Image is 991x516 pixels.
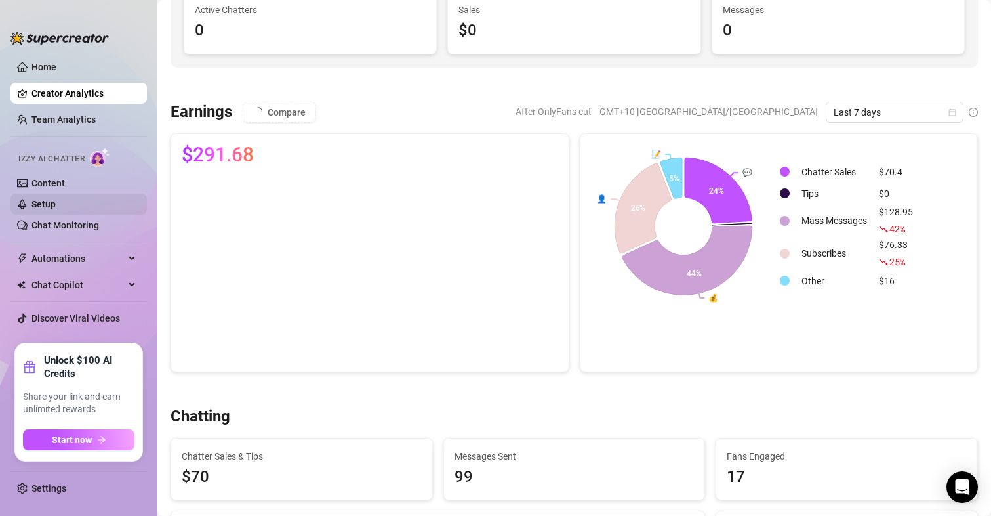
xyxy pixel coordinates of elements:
[879,205,913,236] div: $128.95
[182,465,422,490] span: $70
[31,274,125,295] span: Chat Copilot
[182,144,254,165] span: $291.68
[889,223,904,235] span: 42 %
[97,435,106,444] span: arrow-right
[796,183,872,204] td: Tips
[268,107,306,118] span: Compare
[969,108,978,117] span: info-circle
[31,178,65,188] a: Content
[252,106,264,118] span: loading
[17,280,26,290] img: Chat Copilot
[31,114,96,125] a: Team Analytics
[182,449,422,463] span: Chatter Sales & Tips
[796,205,872,236] td: Mass Messages
[44,354,134,380] strong: Unlock $100 AI Credits
[879,165,913,179] div: $70.4
[195,18,426,43] div: 0
[31,83,136,104] a: Creator Analytics
[879,274,913,288] div: $16
[597,194,607,204] text: 👤
[516,102,592,121] span: After OnlyFans cut
[708,293,718,303] text: 💰
[31,220,99,230] a: Chat Monitoring
[889,255,904,268] span: 25 %
[742,167,752,177] text: 💬
[52,435,92,445] span: Start now
[458,18,689,43] div: $0
[17,253,28,264] span: thunderbolt
[458,3,689,17] span: Sales
[23,360,36,374] span: gift
[879,238,913,269] div: $76.33
[727,465,967,490] div: 17
[31,248,125,269] span: Automations
[879,186,913,201] div: $0
[796,161,872,182] td: Chatter Sales
[10,32,109,45] img: logo-BBDzfeDw.svg
[31,62,56,72] a: Home
[727,449,967,463] span: Fans Engaged
[796,270,872,291] td: Other
[31,199,56,209] a: Setup
[834,102,956,122] span: Last 7 days
[90,148,110,167] img: AI Chatter
[879,257,888,267] span: fall
[18,153,85,165] span: Izzy AI Chatter
[243,102,316,123] button: Compare
[195,3,426,17] span: Active Chatters
[879,225,888,234] span: fall
[31,483,66,494] a: Settings
[946,471,978,503] div: Open Intercom Messenger
[651,149,661,159] text: 📝
[23,429,134,450] button: Start nowarrow-right
[948,108,956,116] span: calendar
[31,313,120,324] a: Discover Viral Videos
[723,18,954,43] div: 0
[171,102,232,123] h3: Earnings
[599,102,818,121] span: GMT+10 [GEOGRAPHIC_DATA]/[GEOGRAPHIC_DATA]
[23,391,134,416] span: Share your link and earn unlimited rewards
[455,449,695,463] span: Messages Sent
[796,238,872,269] td: Subscribes
[723,3,954,17] span: Messages
[171,406,230,427] h3: Chatting
[455,465,695,490] div: 99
